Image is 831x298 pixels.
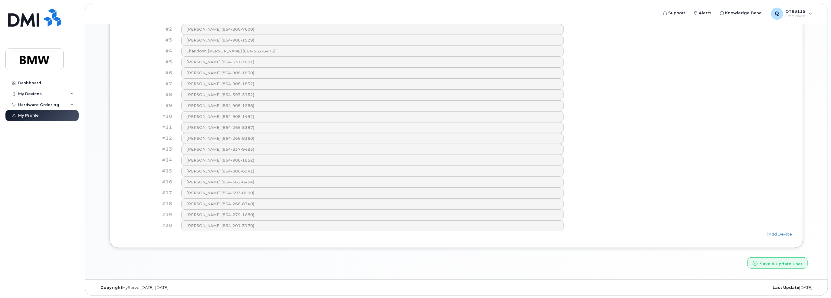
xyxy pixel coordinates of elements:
span: Support [668,10,685,16]
span: Q [775,10,779,17]
div: QT83115 [767,8,816,20]
h4: #13 [125,147,172,152]
a: Support [659,7,690,19]
h4: #14 [125,158,172,163]
h4: #18 [125,201,172,206]
h4: #8 [125,92,172,97]
span: Employee [786,14,806,18]
h4: #19 [125,212,172,217]
h4: #6 [125,70,172,75]
button: Save & Update User [747,257,808,269]
h4: #5 [125,59,172,65]
h4: #7 [125,81,172,86]
h4: #10 [125,114,172,119]
h4: #3 [125,38,172,43]
a: Add Device [765,232,792,236]
span: QT83115 [786,9,806,14]
h4: #9 [125,103,172,108]
strong: Last Update [773,285,799,290]
span: Knowledge Base [725,10,762,16]
h4: #20 [125,223,172,228]
strong: Copyright [100,285,122,290]
h4: #11 [125,125,172,130]
div: [DATE] [576,285,817,290]
a: Alerts [690,7,716,19]
h4: #16 [125,179,172,185]
h4: #2 [125,27,172,32]
h4: #12 [125,136,172,141]
h4: #17 [125,190,172,196]
span: Alerts [699,10,712,16]
h4: #15 [125,169,172,174]
iframe: Messenger Launcher [805,272,826,293]
a: Knowledge Base [716,7,766,19]
div: MyServe [DATE]–[DATE] [96,285,336,290]
h4: #4 [125,49,172,54]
